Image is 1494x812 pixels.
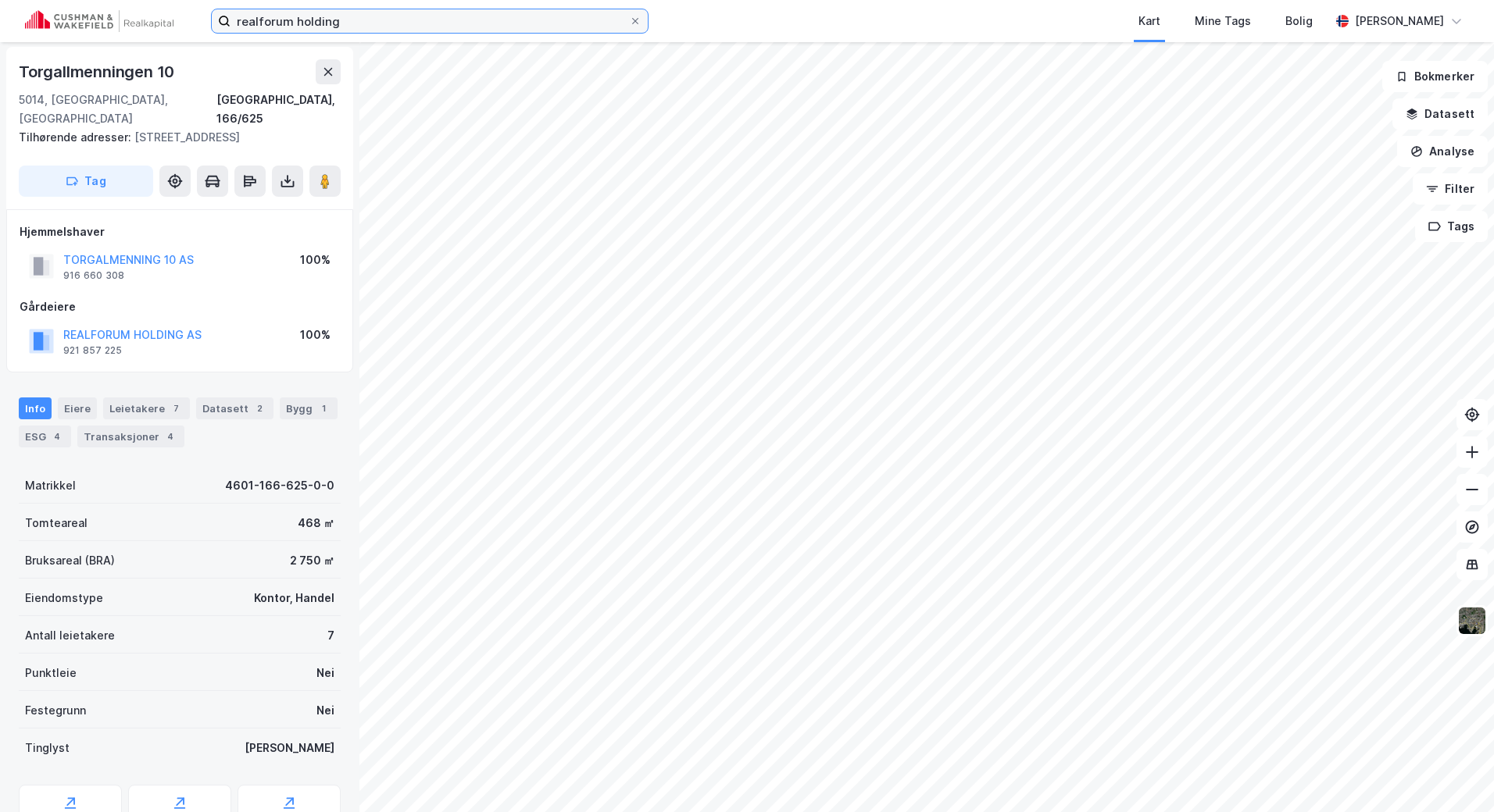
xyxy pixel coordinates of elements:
[25,701,86,720] div: Festegrunn
[1413,173,1488,205] button: Filter
[49,429,65,444] div: 4
[252,401,267,416] div: 2
[20,297,340,316] div: Gårdeiere
[25,626,115,645] div: Antall leietakere
[163,429,178,444] div: 4
[316,664,334,682] div: Nei
[25,664,77,682] div: Punktleie
[25,551,115,570] div: Bruksareal (BRA)
[168,401,184,416] div: 7
[231,9,629,33] input: Søk på adresse, matrikkel, gårdeiere, leietakere eller personer
[316,401,331,416] div: 1
[280,397,338,419] div: Bygg
[1392,98,1488,130] button: Datasett
[19,426,71,447] div: ESG
[1457,606,1487,636] img: 9k=
[19,59,177,84] div: Torgallmenningen 10
[216,91,341,128] div: [GEOGRAPHIC_DATA], 166/625
[1382,61,1488,92] button: Bokmerker
[63,269,124,282] div: 916 660 308
[1415,211,1488,242] button: Tags
[25,476,76,495] div: Matrikkel
[25,10,173,32] img: cushman-wakefield-realkapital-logo.202ea83816669bd177139c58696a8fa1.svg
[63,344,122,357] div: 921 857 225
[1416,737,1494,812] div: Kontrollprogram for chat
[196,397,273,419] div: Datasett
[316,701,334,720] div: Nei
[19,128,328,147] div: [STREET_ADDRESS]
[327,626,334,645] div: 7
[254,589,334,607] div: Kontor, Handel
[19,166,153,197] button: Tag
[25,589,103,607] div: Eiendomstype
[225,476,334,495] div: 4601-166-625-0-0
[1195,12,1251,30] div: Mine Tags
[19,397,52,419] div: Info
[245,739,334,757] div: [PERSON_NAME]
[300,326,331,344] div: 100%
[103,397,190,419] div: Leietakere
[1355,12,1444,30] div: [PERSON_NAME]
[19,130,134,144] span: Tilhørende adresser:
[298,514,334,532] div: 468 ㎡
[1285,12,1313,30] div: Bolig
[20,223,340,241] div: Hjemmelshaver
[25,739,70,757] div: Tinglyst
[19,91,216,128] div: 5014, [GEOGRAPHIC_DATA], [GEOGRAPHIC_DATA]
[1416,737,1494,812] iframe: Chat Widget
[1397,136,1488,167] button: Analyse
[1138,12,1160,30] div: Kart
[25,514,88,532] div: Tomteareal
[300,251,331,269] div: 100%
[290,551,334,570] div: 2 750 ㎡
[58,397,97,419] div: Eiere
[77,426,184,447] div: Transaksjoner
